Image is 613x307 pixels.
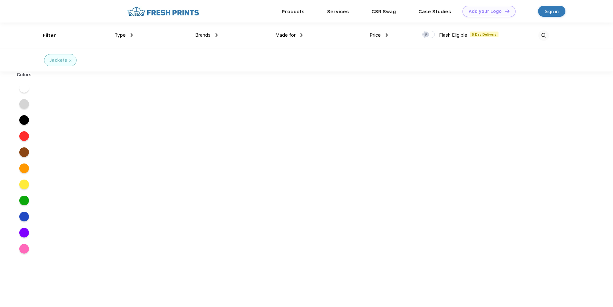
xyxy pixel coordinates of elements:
[49,57,67,64] div: Jackets
[195,32,211,38] span: Brands
[215,33,218,37] img: dropdown.png
[386,33,388,37] img: dropdown.png
[12,71,37,78] div: Colors
[439,32,467,38] span: Flash Eligible
[69,60,71,62] img: filter_cancel.svg
[125,6,201,17] img: fo%20logo%202.webp
[282,9,305,14] a: Products
[538,30,549,41] img: desktop_search.svg
[275,32,296,38] span: Made for
[538,6,565,17] a: Sign in
[545,8,559,15] div: Sign in
[131,33,133,37] img: dropdown.png
[43,32,56,39] div: Filter
[505,9,509,13] img: DT
[300,33,303,37] img: dropdown.png
[370,32,381,38] span: Price
[114,32,126,38] span: Type
[469,9,502,14] div: Add your Logo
